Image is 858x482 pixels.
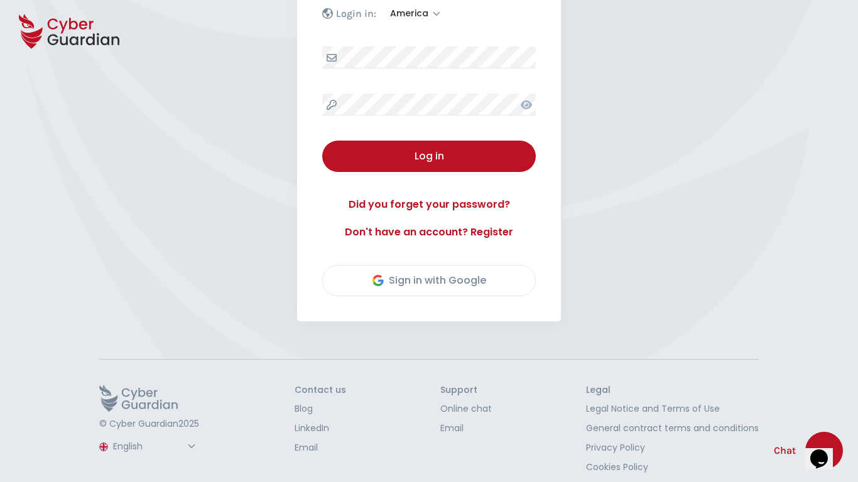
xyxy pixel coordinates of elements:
[440,385,492,396] h3: Support
[295,385,346,396] h3: Contact us
[372,273,486,288] div: Sign in with Google
[586,385,759,396] h3: Legal
[332,149,526,164] div: Log in
[322,141,536,172] button: Log in
[322,225,536,240] a: Don't have an account? Register
[322,197,536,212] a: Did you forget your password?
[322,265,536,296] button: Sign in with Google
